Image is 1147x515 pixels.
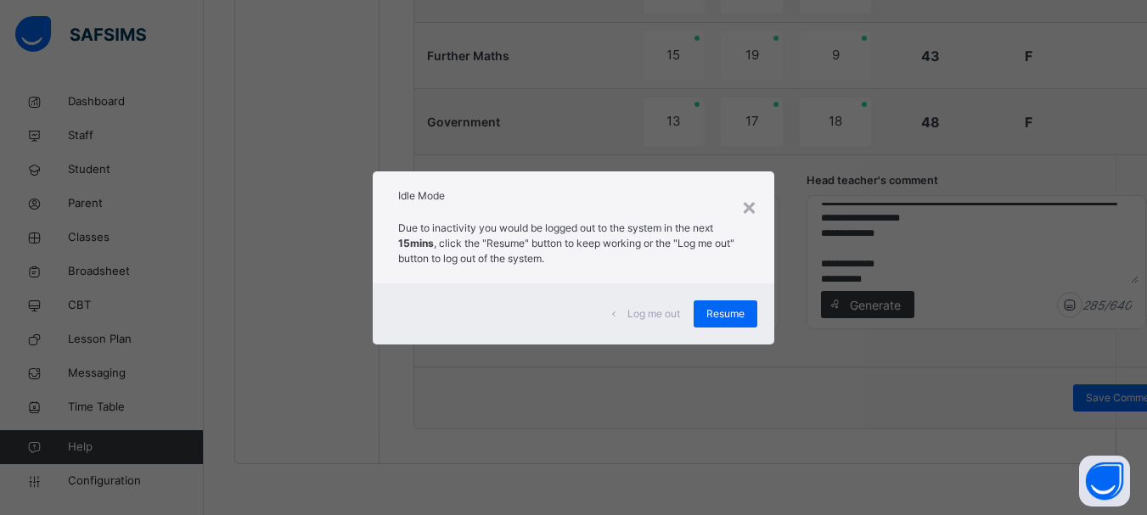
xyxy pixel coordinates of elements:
[706,306,745,322] span: Resume
[398,188,749,204] h2: Idle Mode
[627,306,680,322] span: Log me out
[398,221,749,266] p: Due to inactivity you would be logged out to the system in the next , click the "Resume" button t...
[1079,456,1130,507] button: Open asap
[398,237,434,249] strong: 15mins
[741,188,757,224] div: ×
